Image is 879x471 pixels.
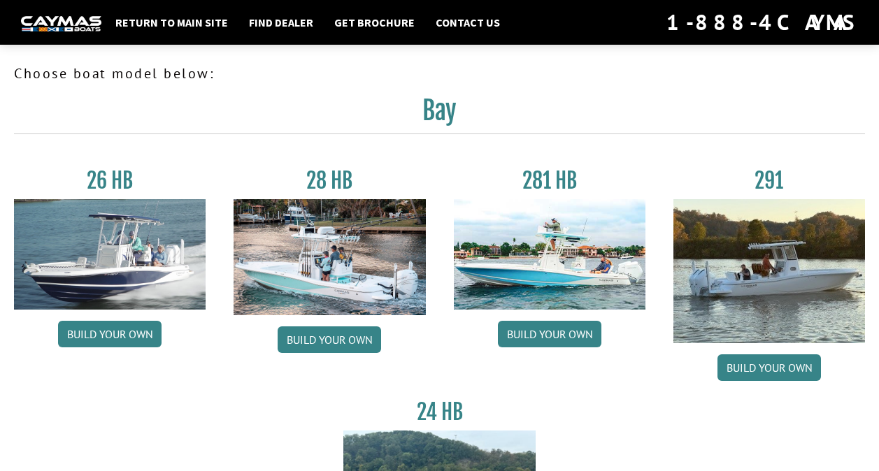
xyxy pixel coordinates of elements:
[673,199,865,343] img: 291_Thumbnail.jpg
[14,168,206,194] h3: 26 HB
[327,13,422,31] a: Get Brochure
[454,199,645,310] img: 28-hb-twin.jpg
[666,7,858,38] div: 1-888-4CAYMAS
[234,168,425,194] h3: 28 HB
[429,13,507,31] a: Contact Us
[343,399,535,425] h3: 24 HB
[242,13,320,31] a: Find Dealer
[673,168,865,194] h3: 291
[278,326,381,353] a: Build your own
[14,63,865,84] p: Choose boat model below:
[234,199,425,315] img: 28_hb_thumbnail_for_caymas_connect.jpg
[454,168,645,194] h3: 281 HB
[21,16,101,31] img: white-logo-c9c8dbefe5ff5ceceb0f0178aa75bf4bb51f6bca0971e226c86eb53dfe498488.png
[14,95,865,134] h2: Bay
[14,199,206,310] img: 26_new_photo_resized.jpg
[498,321,601,347] a: Build your own
[108,13,235,31] a: Return to main site
[58,321,162,347] a: Build your own
[717,354,821,381] a: Build your own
